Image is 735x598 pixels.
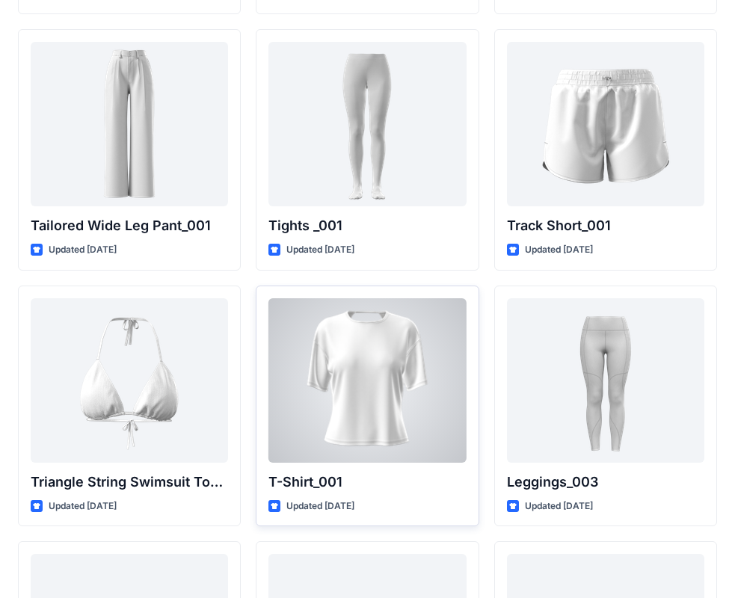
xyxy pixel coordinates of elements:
[286,242,354,258] p: Updated [DATE]
[507,472,704,493] p: Leggings_003
[507,298,704,463] a: Leggings_003
[507,42,704,206] a: Track Short_001
[286,499,354,514] p: Updated [DATE]
[525,499,593,514] p: Updated [DATE]
[268,472,466,493] p: T-Shirt_001
[31,42,228,206] a: Tailored Wide Leg Pant_001
[507,215,704,236] p: Track Short_001
[31,298,228,463] a: Triangle String Swimsuit Top_001
[31,472,228,493] p: Triangle String Swimsuit Top_001
[525,242,593,258] p: Updated [DATE]
[31,215,228,236] p: Tailored Wide Leg Pant_001
[268,298,466,463] a: T-Shirt_001
[268,42,466,206] a: Tights _001
[49,499,117,514] p: Updated [DATE]
[268,215,466,236] p: Tights _001
[49,242,117,258] p: Updated [DATE]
